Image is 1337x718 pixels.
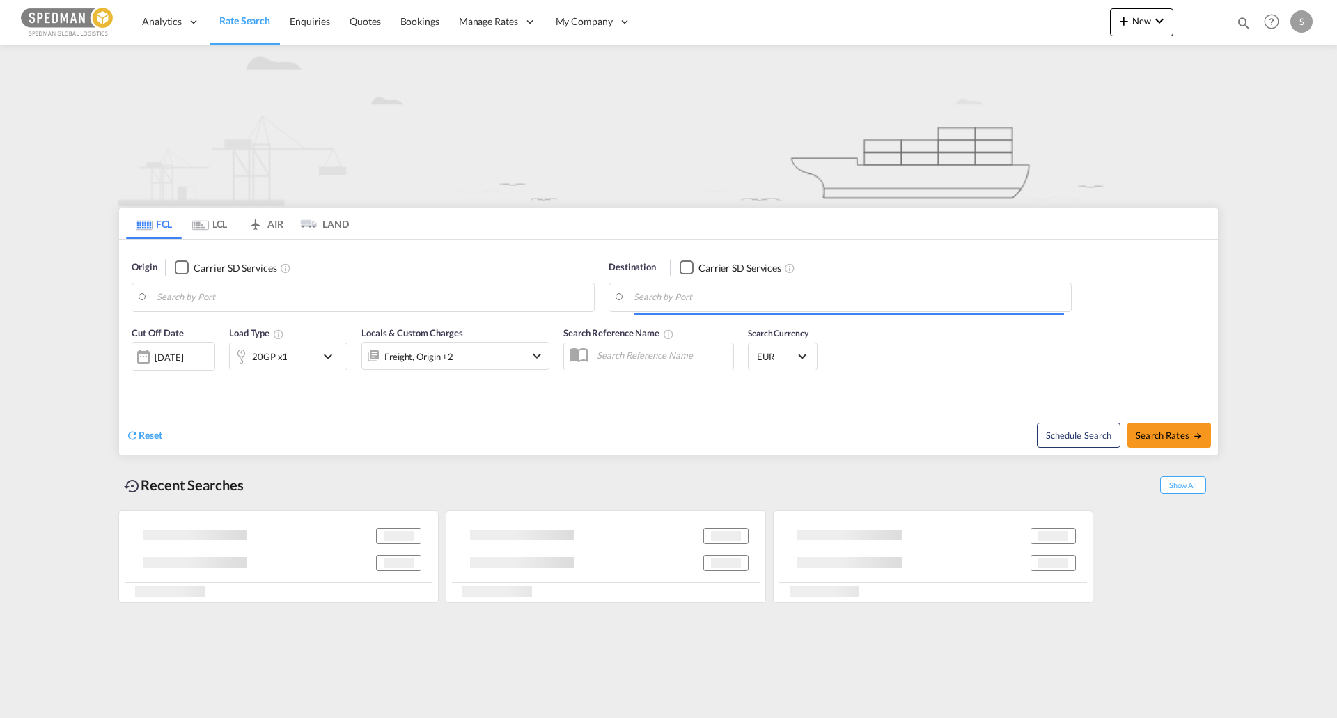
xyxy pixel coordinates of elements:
[124,478,141,494] md-icon: icon-backup-restore
[1037,423,1120,448] button: Note: By default Schedule search will only considerorigin ports, destination ports and cut off da...
[459,15,518,29] span: Manage Rates
[350,15,380,27] span: Quotes
[157,287,587,308] input: Search by Port
[219,15,270,26] span: Rate Search
[126,428,162,444] div: icon-refreshReset
[1151,13,1168,29] md-icon: icon-chevron-down
[175,260,276,275] md-checkbox: Checkbox No Ink
[118,469,249,501] div: Recent Searches
[139,429,162,441] span: Reset
[237,208,293,239] md-tab-item: AIR
[155,351,183,364] div: [DATE]
[784,263,795,274] md-icon: Unchecked: Search for CY (Container Yard) services for all selected carriers.Checked : Search for...
[1290,10,1313,33] div: S
[119,240,1218,455] div: Origin Checkbox No InkUnchecked: Search for CY (Container Yard) services for all selected carrier...
[142,15,182,29] span: Analytics
[529,348,545,364] md-icon: icon-chevron-down
[194,261,276,275] div: Carrier SD Services
[756,346,810,366] md-select: Select Currency: € EUREuro
[1236,15,1251,36] div: icon-magnify
[293,208,349,239] md-tab-item: LAND
[247,216,264,226] md-icon: icon-airplane
[634,287,1064,308] input: Search by Port
[563,327,674,338] span: Search Reference Name
[126,208,349,239] md-pagination-wrapper: Use the left and right arrow keys to navigate between tabs
[320,348,343,365] md-icon: icon-chevron-down
[1136,430,1203,441] span: Search Rates
[1116,13,1132,29] md-icon: icon-plus 400-fg
[1236,15,1251,31] md-icon: icon-magnify
[663,329,674,340] md-icon: Your search will be saved by the below given name
[590,345,733,366] input: Search Reference Name
[126,208,182,239] md-tab-item: FCL
[126,429,139,442] md-icon: icon-refresh
[609,260,656,274] span: Destination
[118,45,1219,206] img: new-FCL.png
[698,261,781,275] div: Carrier SD Services
[280,263,291,274] md-icon: Unchecked: Search for CY (Container Yard) services for all selected carriers.Checked : Search for...
[361,327,463,338] span: Locals & Custom Charges
[1127,423,1211,448] button: Search Ratesicon-arrow-right
[21,6,115,38] img: c12ca350ff1b11efb6b291369744d907.png
[229,327,284,338] span: Load Type
[132,342,215,371] div: [DATE]
[748,328,808,338] span: Search Currency
[1116,15,1168,26] span: New
[400,15,439,27] span: Bookings
[361,342,549,370] div: Freight Origin Destination Dock Stuffingicon-chevron-down
[1260,10,1290,35] div: Help
[680,260,781,275] md-checkbox: Checkbox No Ink
[290,15,330,27] span: Enquiries
[229,343,347,370] div: 20GP x1icon-chevron-down
[273,329,284,340] md-icon: Select multiple loads to view rates
[384,347,453,366] div: Freight Origin Destination Dock Stuffing
[1260,10,1283,33] span: Help
[132,327,184,338] span: Cut Off Date
[757,350,796,363] span: EUR
[182,208,237,239] md-tab-item: LCL
[1160,476,1206,494] span: Show All
[556,15,613,29] span: My Company
[132,260,157,274] span: Origin
[1193,431,1203,441] md-icon: icon-arrow-right
[1110,8,1173,36] button: icon-plus 400-fgNewicon-chevron-down
[132,370,142,389] md-datepicker: Select
[252,347,288,366] div: 20GP x1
